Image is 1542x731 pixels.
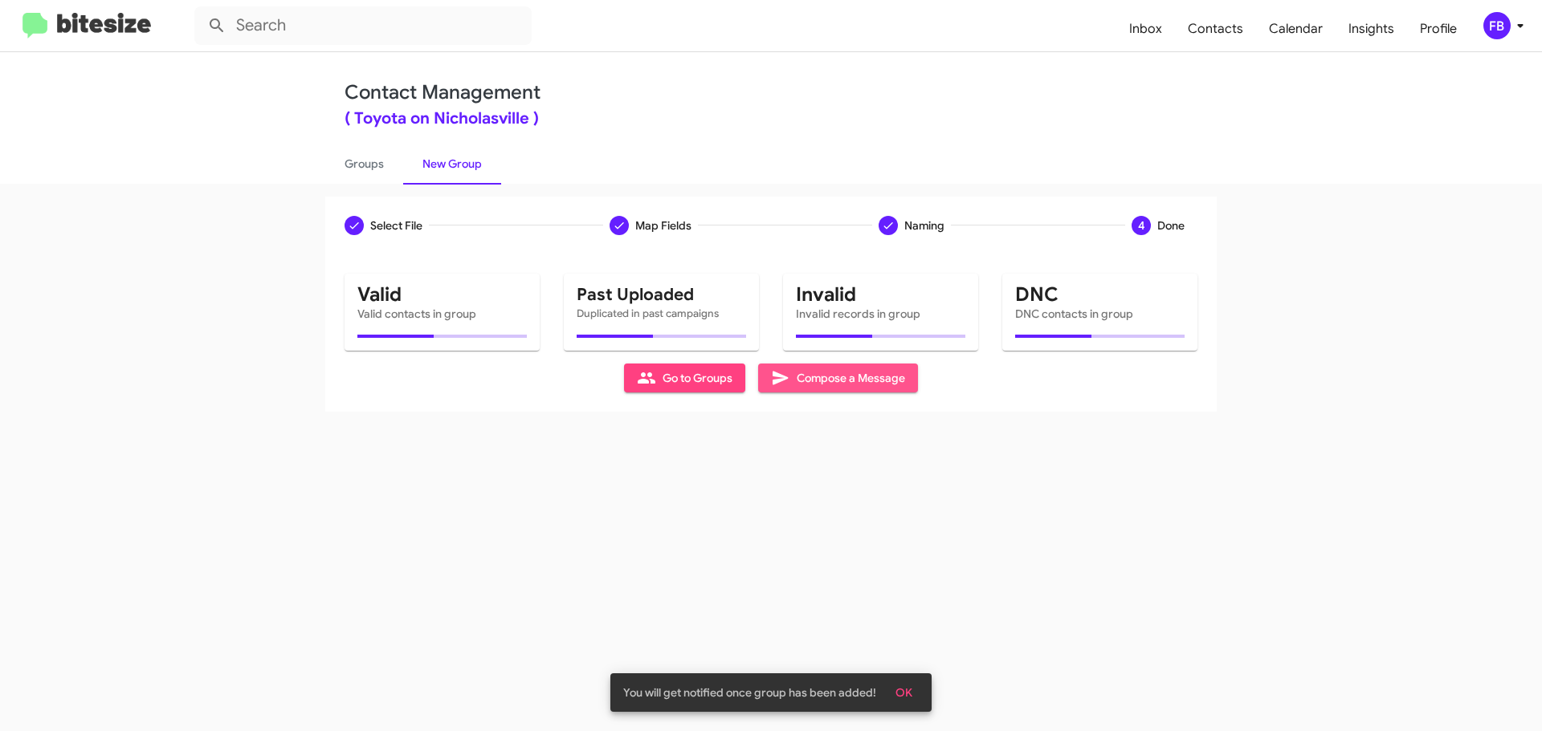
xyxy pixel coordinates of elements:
[758,363,918,392] button: Compose a Message
[1015,286,1185,303] mat-card-title: DNC
[771,363,905,392] span: Compose a Message
[624,363,745,392] button: Go to Groups
[1407,6,1470,52] a: Profile
[895,678,912,707] span: OK
[883,678,925,707] button: OK
[403,143,501,185] a: New Group
[325,143,403,185] a: Groups
[796,306,965,322] mat-card-subtitle: Invalid records in group
[796,286,965,303] mat-card-title: Invalid
[1256,6,1336,52] a: Calendar
[357,286,527,303] mat-card-title: Valid
[1336,6,1407,52] a: Insights
[345,111,1197,127] div: ( Toyota on Nicholasville )
[577,286,746,303] mat-card-title: Past Uploaded
[194,6,532,45] input: Search
[1116,6,1175,52] a: Inbox
[623,684,876,701] span: You will get notified once group has been added!
[1483,12,1511,39] div: FB
[1015,306,1185,322] mat-card-subtitle: DNC contacts in group
[1470,12,1524,39] button: FB
[1175,6,1256,52] a: Contacts
[357,306,527,322] mat-card-subtitle: Valid contacts in group
[637,363,732,392] span: Go to Groups
[345,80,541,104] a: Contact Management
[577,306,746,322] mat-card-subtitle: Duplicated in past campaigns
